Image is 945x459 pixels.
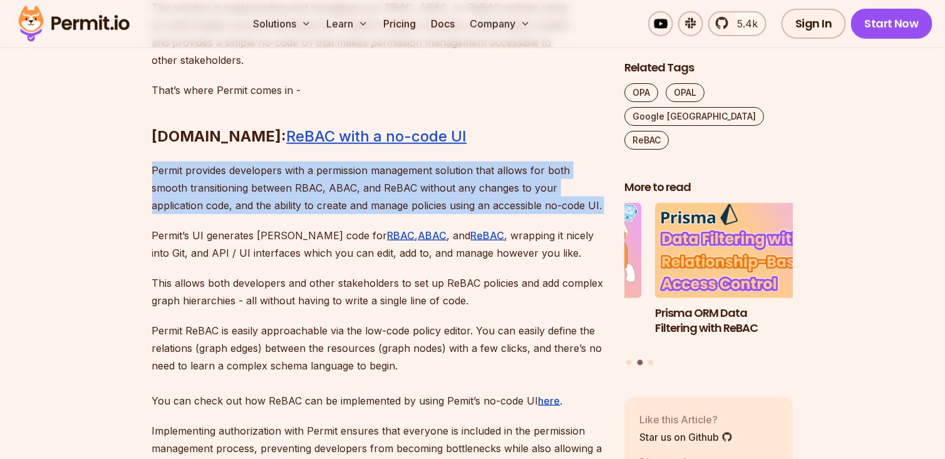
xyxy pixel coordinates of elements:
a: Start Now [851,9,933,39]
p: Like this Article? [639,411,733,426]
p: Permit ReBAC is easily approachable via the low-code policy editor. You can easily define the rel... [152,322,604,410]
div: Posts [624,203,793,367]
a: ABAC [418,229,447,242]
button: Go to slide 3 [648,359,653,364]
li: 2 of 3 [655,203,824,352]
a: ReBAC with a no-code UI [287,127,467,145]
a: ReBAC [471,229,505,242]
button: Company [465,11,535,36]
p: Permit provides developers with a permission management solution that allows for both smooth tran... [152,162,604,214]
a: here [539,395,560,407]
span: 5.4k [730,16,758,31]
a: Prisma ORM Data Filtering with ReBACPrisma ORM Data Filtering with ReBAC [655,203,824,352]
h3: Prisma ORM Data Filtering with ReBAC [655,305,824,336]
button: Learn [321,11,373,36]
a: ReBAC [624,131,669,150]
img: Permit logo [13,3,135,45]
button: Go to slide 2 [637,359,643,365]
a: Star us on Github [639,429,733,444]
p: This allows both developers and other stakeholders to set up ReBAC policies and add complex graph... [152,274,604,309]
a: OPAL [666,83,705,102]
img: Prisma ORM Data Filtering with ReBAC [655,203,824,298]
a: Google [GEOGRAPHIC_DATA] [624,107,764,126]
a: OPA [624,83,658,102]
button: Solutions [248,11,316,36]
button: Go to slide 1 [626,359,631,364]
a: Sign In [782,9,846,39]
a: Docs [426,11,460,36]
a: 5.4k [708,11,767,36]
a: RBAC [388,229,415,242]
p: That’s where Permit comes in - [152,81,604,99]
p: Permit’s UI generates [PERSON_NAME] code for , , and , wrapping it nicely into Git, and API / UI ... [152,227,604,262]
h2: Related Tags [624,60,793,76]
a: Pricing [378,11,421,36]
h2: More to read [624,180,793,195]
h2: [DOMAIN_NAME]: [152,76,604,147]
